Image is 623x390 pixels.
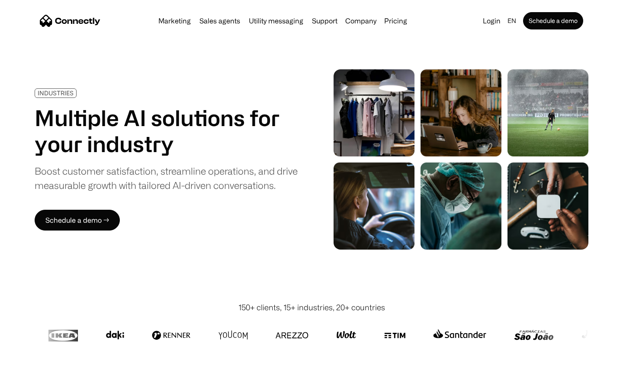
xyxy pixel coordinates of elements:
a: Sales agents [196,17,244,24]
a: Pricing [381,17,411,24]
a: Login [479,15,504,27]
aside: Language selected: English [9,374,52,387]
a: Utility messaging [245,17,307,24]
div: Boost customer satisfaction, streamline operations, and drive measurable growth with tailored AI-... [35,164,298,192]
a: Schedule a demo [523,12,583,29]
div: Company [345,15,376,27]
ul: Language list [17,375,52,387]
a: Support [308,17,341,24]
h1: Multiple AI solutions for your industry [35,105,298,157]
a: Schedule a demo → [35,210,120,231]
a: Marketing [155,17,194,24]
div: en [507,15,516,27]
div: 150+ clients, 15+ industries, 20+ countries [238,302,385,313]
div: INDUSTRIES [38,90,74,96]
